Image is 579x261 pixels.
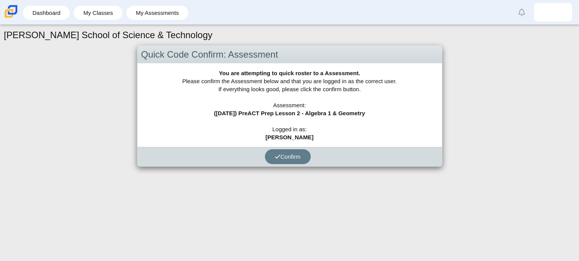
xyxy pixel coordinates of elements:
b: You are attempting to quick roster to a Assessment. [219,70,360,76]
a: Carmen School of Science & Technology [3,14,19,21]
button: Confirm [265,149,311,164]
div: Please confirm the Assessment below and that you are logged in as the correct user. If everything... [137,63,442,147]
h1: [PERSON_NAME] School of Science & Technology [4,29,213,42]
img: Carmen School of Science & Technology [3,3,19,19]
b: ([DATE]) PreACT Prep Lesson 2 - Algebra 1 & Geometry [214,110,365,116]
b: [PERSON_NAME] [266,134,314,140]
a: Dashboard [27,6,66,20]
div: Quick Code Confirm: Assessment [137,46,442,64]
img: jalaya.stewart.Knsg5a [547,6,559,18]
a: jalaya.stewart.Knsg5a [534,3,572,21]
a: Alerts [513,4,530,21]
span: Confirm [275,153,301,160]
a: My Assessments [130,6,185,20]
a: My Classes [77,6,119,20]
